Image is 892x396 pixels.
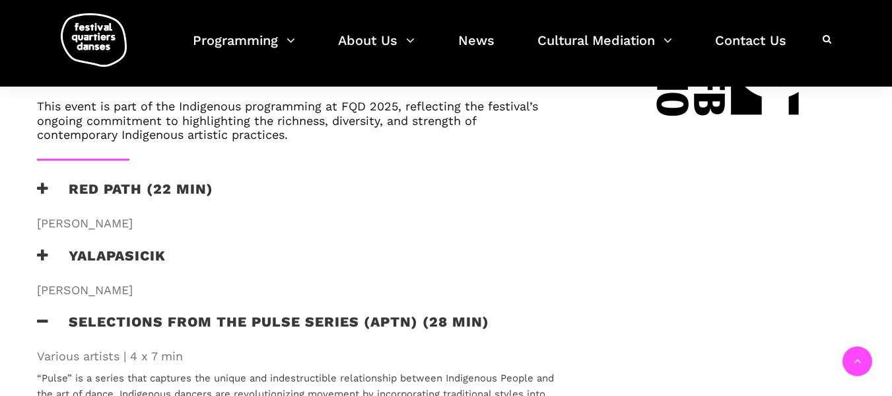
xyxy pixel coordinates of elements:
[37,347,557,366] span: Various artists | 4 x 7 min
[338,29,415,68] a: About Us
[193,29,295,68] a: Programming
[37,247,166,280] h3: Yalapasicik
[37,99,557,142] h6: This event is part of the Indigenous programming at FQD 2025, reflecting the festival’s ongoing c...
[37,281,557,300] span: [PERSON_NAME]
[37,214,557,233] span: [PERSON_NAME]
[458,29,495,68] a: News
[61,13,127,67] img: logo-fqd-med
[715,29,786,68] a: Contact Us
[37,313,489,346] h3: Selections from the PULSE series (APTN) (28 min)
[37,180,213,214] h3: RED PATH (22 min)
[537,29,672,68] a: Cultural Mediation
